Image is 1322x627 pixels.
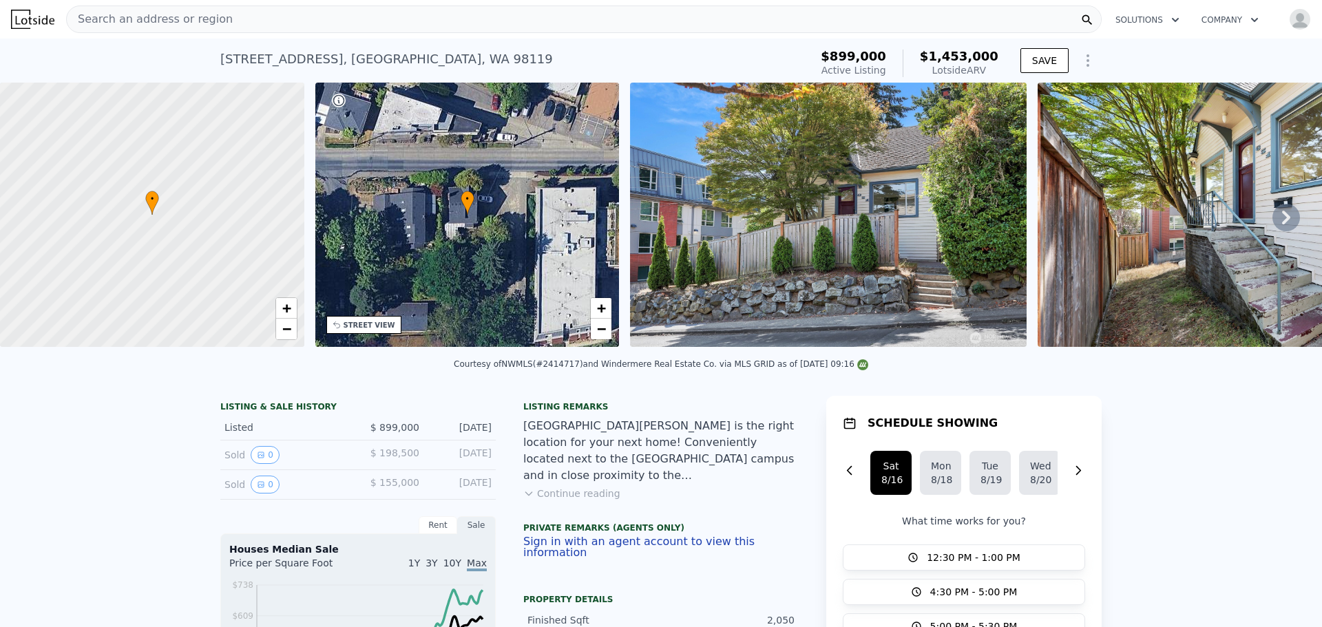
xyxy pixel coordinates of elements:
[370,477,419,488] span: $ 155,000
[868,415,998,432] h1: SCHEDULE SHOWING
[523,401,799,412] div: Listing remarks
[145,193,159,205] span: •
[251,446,280,464] button: View historical data
[920,63,998,77] div: Lotside ARV
[457,516,496,534] div: Sale
[1030,459,1049,473] div: Wed
[523,594,799,605] div: Property details
[843,579,1085,605] button: 4:30 PM - 5:00 PM
[430,446,492,464] div: [DATE]
[881,473,901,487] div: 8/16
[591,319,611,339] a: Zoom out
[224,446,347,464] div: Sold
[1030,473,1049,487] div: 8/20
[370,447,419,458] span: $ 198,500
[920,451,961,495] button: Mon8/18
[931,473,950,487] div: 8/18
[419,516,457,534] div: Rent
[229,542,487,556] div: Houses Median Sale
[1104,8,1190,32] button: Solutions
[843,544,1085,571] button: 12:30 PM - 1:00 PM
[523,418,799,484] div: [GEOGRAPHIC_DATA][PERSON_NAME] is the right location for your next home! Conveniently located nex...
[67,11,233,28] span: Search an address or region
[251,476,280,493] button: View historical data
[443,557,461,568] span: 10Y
[597,299,606,317] span: +
[980,473,1000,487] div: 8/19
[843,514,1085,528] p: What time works for you?
[282,299,291,317] span: +
[282,320,291,337] span: −
[1020,48,1069,73] button: SAVE
[430,421,492,434] div: [DATE]
[870,451,912,495] button: Sat8/16
[821,65,886,76] span: Active Listing
[881,459,901,473] div: Sat
[276,319,297,339] a: Zoom out
[1019,451,1060,495] button: Wed8/20
[920,49,998,63] span: $1,453,000
[426,557,437,568] span: 3Y
[145,191,159,215] div: •
[857,359,868,370] img: NWMLS Logo
[1190,8,1270,32] button: Company
[224,421,347,434] div: Listed
[1074,47,1102,74] button: Show Options
[523,522,799,536] div: Private Remarks (Agents Only)
[931,459,950,473] div: Mon
[224,476,347,493] div: Sold
[430,476,492,493] div: [DATE]
[344,320,395,330] div: STREET VIEW
[370,422,419,433] span: $ 899,000
[591,298,611,319] a: Zoom in
[276,298,297,319] a: Zoom in
[461,193,474,205] span: •
[232,580,253,590] tspan: $738
[229,556,358,578] div: Price per Square Foot
[630,83,1027,347] img: Sale: 167426303 Parcel: 98031618
[930,585,1018,599] span: 4:30 PM - 5:00 PM
[220,401,496,415] div: LISTING & SALE HISTORY
[220,50,553,69] div: [STREET_ADDRESS] , [GEOGRAPHIC_DATA] , WA 98119
[1289,8,1311,30] img: avatar
[980,459,1000,473] div: Tue
[232,611,253,621] tspan: $609
[461,191,474,215] div: •
[408,557,420,568] span: 1Y
[467,557,487,571] span: Max
[523,536,799,558] button: Sign in with an agent account to view this information
[927,551,1020,564] span: 12:30 PM - 1:00 PM
[821,49,886,63] span: $899,000
[454,359,868,369] div: Courtesy of NWMLS (#2414717) and Windermere Real Estate Co. via MLS GRID as of [DATE] 09:16
[11,10,54,29] img: Lotside
[661,613,795,627] div: 2,050
[527,613,661,627] div: Finished Sqft
[523,487,620,500] button: Continue reading
[969,451,1011,495] button: Tue8/19
[597,320,606,337] span: −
